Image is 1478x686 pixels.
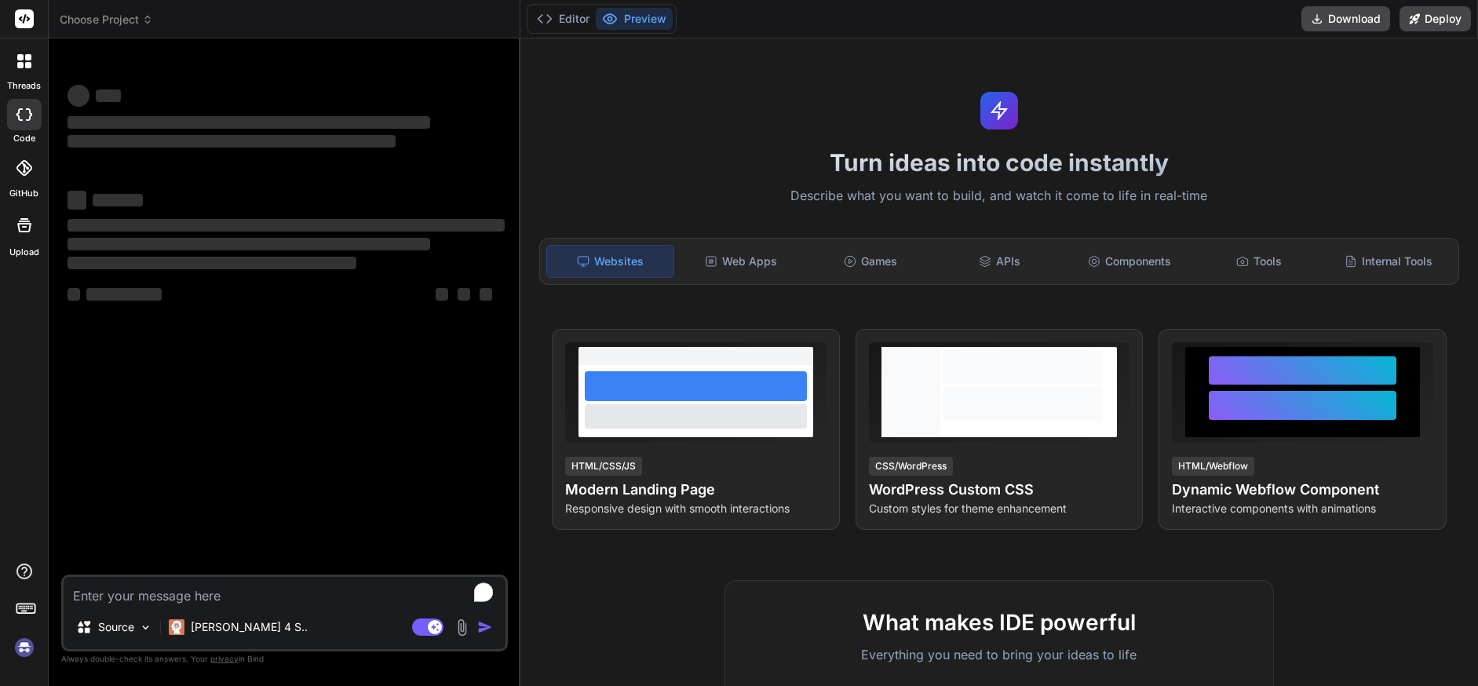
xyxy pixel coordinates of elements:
[750,606,1248,639] h2: What makes IDE powerful
[1326,245,1452,278] div: Internal Tools
[530,148,1469,177] h1: Turn ideas into code instantly
[565,479,827,501] h4: Modern Landing Page
[60,12,153,27] span: Choose Project
[869,479,1130,501] h4: WordPress Custom CSS
[477,619,493,635] img: icon
[565,457,642,476] div: HTML/CSS/JS
[869,501,1130,516] p: Custom styles for theme enhancement
[191,619,308,635] p: [PERSON_NAME] 4 S..
[98,619,134,635] p: Source
[807,245,933,278] div: Games
[458,288,470,301] span: ‌
[1400,6,1471,31] button: Deploy
[64,577,505,605] textarea: To enrich screen reader interactions, please activate Accessibility in Grammarly extension settings
[677,245,804,278] div: Web Apps
[530,186,1469,206] p: Describe what you want to build, and watch it come to life in real-time
[436,288,448,301] span: ‌
[1301,6,1390,31] button: Download
[1196,245,1323,278] div: Tools
[531,8,596,30] button: Editor
[96,89,121,102] span: ‌
[936,245,1063,278] div: APIs
[68,257,356,269] span: ‌
[68,219,505,232] span: ‌
[68,135,396,148] span: ‌
[61,651,508,666] p: Always double-check its answers. Your in Bind
[453,618,471,637] img: attachment
[1172,457,1254,476] div: HTML/Webflow
[68,238,430,250] span: ‌
[139,621,152,634] img: Pick Models
[86,288,162,301] span: ‌
[565,501,827,516] p: Responsive design with smooth interactions
[68,191,86,210] span: ‌
[9,187,38,200] label: GitHub
[7,79,41,93] label: threads
[1172,479,1433,501] h4: Dynamic Webflow Component
[1172,501,1433,516] p: Interactive components with animations
[1067,245,1193,278] div: Components
[68,116,430,129] span: ‌
[596,8,673,30] button: Preview
[11,634,38,661] img: signin
[68,288,80,301] span: ‌
[13,132,35,145] label: code
[750,645,1248,664] p: Everything you need to bring your ideas to life
[546,245,674,278] div: Websites
[869,457,953,476] div: CSS/WordPress
[210,654,239,663] span: privacy
[9,246,39,259] label: Upload
[68,85,89,107] span: ‌
[93,194,143,206] span: ‌
[169,619,184,635] img: Claude 4 Sonnet
[480,288,492,301] span: ‌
